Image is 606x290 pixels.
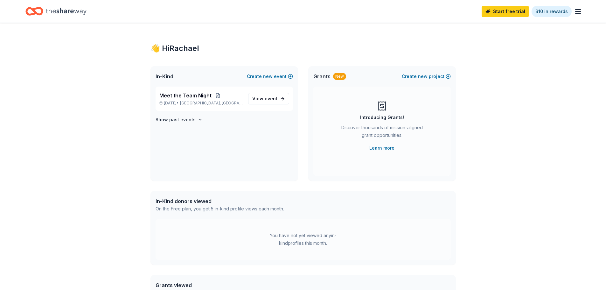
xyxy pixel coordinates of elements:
[418,73,428,80] span: new
[159,101,243,106] p: [DATE] •
[25,4,87,19] a: Home
[247,73,293,80] button: Createnewevent
[180,101,243,106] span: [GEOGRAPHIC_DATA], [GEOGRAPHIC_DATA]
[252,95,277,103] span: View
[156,116,203,124] button: Show past events
[156,73,173,80] span: In-Kind
[156,116,196,124] h4: Show past events
[263,73,273,80] span: new
[150,43,456,53] div: 👋 Hi Rachael
[339,124,425,142] div: Discover thousands of mission-aligned grant opportunities.
[248,93,289,104] a: View event
[313,73,331,80] span: Grants
[482,6,529,17] a: Start free trial
[402,73,451,80] button: Createnewproject
[265,96,277,101] span: event
[156,281,281,289] div: Grants viewed
[263,232,343,247] div: You have not yet viewed any in-kind profiles this month.
[159,92,212,99] span: Meet the Team Night
[360,114,404,121] div: Introducing Grants!
[156,197,284,205] div: In-Kind donors viewed
[333,73,346,80] div: New
[532,6,572,17] a: $10 in rewards
[369,144,394,152] a: Learn more
[156,205,284,213] div: On the Free plan, you get 5 in-kind profile views each month.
